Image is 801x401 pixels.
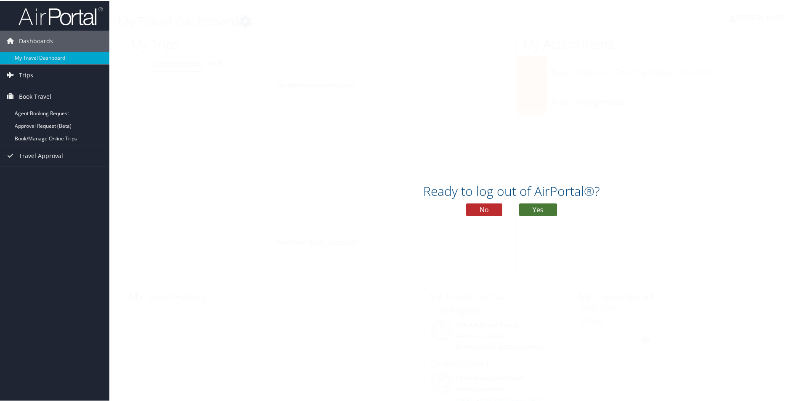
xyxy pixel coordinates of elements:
[19,64,33,85] span: Trips
[19,145,63,166] span: Travel Approval
[19,85,51,106] span: Book Travel
[519,203,557,215] button: Yes
[466,203,502,215] button: No
[19,30,53,51] span: Dashboards
[19,5,103,25] img: airportal-logo.png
